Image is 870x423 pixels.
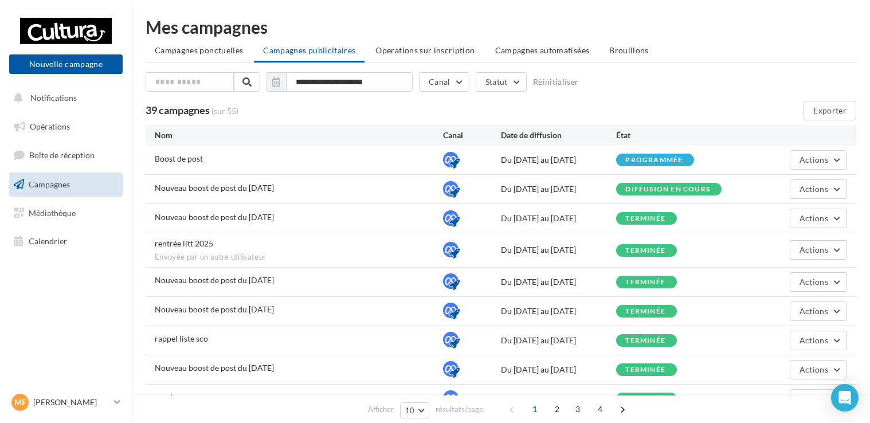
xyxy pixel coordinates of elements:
button: Canal [419,72,469,92]
span: 4 [591,400,609,418]
span: Nouveau boost de post du 11/07/2025 [155,363,274,373]
div: programmée [625,156,683,164]
button: Actions [790,301,847,321]
a: Boîte de réception [7,143,125,167]
span: Boost de post [155,154,203,163]
div: Du [DATE] au [DATE] [501,305,616,317]
span: reprise sacs [155,392,197,402]
button: Actions [790,240,847,260]
div: Diffusion en cours [625,186,710,193]
div: terminée [625,337,665,344]
span: Campagnes [29,179,70,189]
span: 2 [548,400,566,418]
span: Notifications [30,93,77,103]
span: Nouveau boost de post du 25/08/2025 [155,304,274,314]
span: Actions [800,306,828,316]
div: terminée [625,247,665,254]
span: Campagnes automatisées [495,45,590,55]
span: Actions [800,213,828,223]
div: Open Intercom Messenger [831,384,859,412]
button: Réinitialiser [533,77,579,87]
span: 10 [405,406,415,415]
span: rentrée litt 2025 [155,238,213,248]
div: Nom [155,130,443,141]
span: Calendrier [29,236,67,246]
span: MF [14,397,26,408]
span: (sur 55) [211,106,238,116]
div: Mes campagnes [146,18,856,36]
div: Du [DATE] au [DATE] [501,276,616,288]
a: Médiathèque [7,201,125,225]
button: Actions [790,360,847,379]
span: Actions [800,394,828,404]
button: Nouvelle campagne [9,54,123,74]
button: Actions [790,331,847,350]
span: 39 campagnes [146,104,210,116]
button: Actions [790,150,847,170]
button: Actions [790,179,847,199]
span: Envoyée par un autre utilisateur [155,252,443,263]
div: Canal [443,130,501,141]
span: Actions [800,184,828,194]
div: Du [DATE] au [DATE] [501,364,616,375]
span: 1 [526,400,544,418]
span: Opérations [30,122,70,131]
span: Boîte de réception [29,150,95,160]
button: Statut [476,72,527,92]
div: terminée [625,366,665,374]
span: Actions [800,155,828,164]
div: Du [DATE] au [DATE] [501,213,616,224]
span: Médiathèque [29,207,76,217]
div: Date de diffusion [501,130,616,141]
a: Calendrier [7,229,125,253]
span: 3 [569,400,587,418]
span: Operations sur inscription [375,45,475,55]
button: Actions [790,209,847,228]
div: État [616,130,731,141]
span: Actions [800,277,828,287]
a: Opérations [7,115,125,139]
span: Brouillons [609,45,649,55]
div: Du [DATE] au [DATE] [501,154,616,166]
span: rappel liste sco [155,334,208,343]
span: Nouveau boost de post du 22/09/2025 [155,212,274,222]
span: Nouveau boost de post du 01/09/2025 [155,275,274,285]
button: Exporter [804,101,856,120]
span: Actions [800,245,828,254]
p: [PERSON_NAME] [33,397,109,408]
div: terminée [625,308,665,315]
div: Du [DATE] au [DATE] [501,393,616,405]
button: 10 [400,402,429,418]
div: Du [DATE] au [DATE] [501,183,616,195]
span: Nouveau boost de post du 29/09/2025 [155,183,274,193]
a: Campagnes [7,173,125,197]
span: Afficher [368,404,394,415]
span: Actions [800,335,828,345]
span: résultats/page [436,404,483,415]
button: Notifications [7,86,120,110]
a: MF [PERSON_NAME] [9,391,123,413]
span: Actions [800,365,828,374]
span: Campagnes ponctuelles [155,45,243,55]
div: Du [DATE] au [DATE] [501,335,616,346]
div: terminée [625,215,665,222]
button: Actions [790,389,847,409]
div: Du [DATE] au [DATE] [501,244,616,256]
div: terminée [625,279,665,286]
button: Actions [790,272,847,292]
